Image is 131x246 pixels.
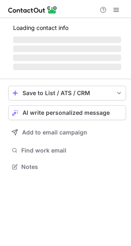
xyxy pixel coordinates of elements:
span: ‌ [13,46,121,52]
span: AI write personalized message [23,109,110,116]
span: ‌ [13,36,121,43]
button: save-profile-one-click [8,86,126,100]
button: Notes [8,161,126,173]
div: Save to List / ATS / CRM [23,90,112,96]
button: Add to email campaign [8,125,126,140]
img: ContactOut v5.3.10 [8,5,57,15]
button: AI write personalized message [8,105,126,120]
button: Find work email [8,145,126,156]
span: ‌ [13,64,121,70]
span: Add to email campaign [22,129,87,136]
span: Find work email [21,147,123,154]
span: ‌ [13,55,121,61]
p: Loading contact info [13,25,121,31]
span: Notes [21,163,123,171]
